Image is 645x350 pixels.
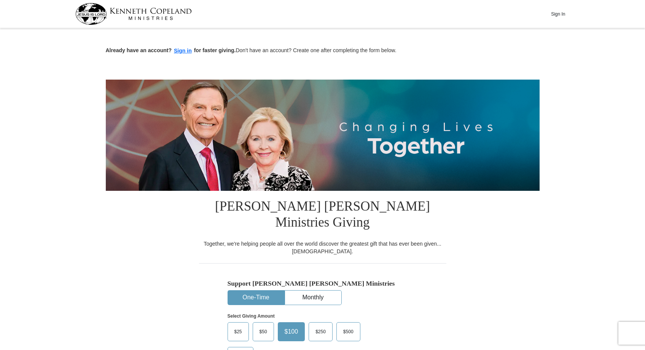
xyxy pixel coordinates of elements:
button: Monthly [285,291,341,305]
button: Sign in [172,46,194,55]
strong: Select Giving Amount [228,313,275,319]
span: $100 [281,326,302,337]
span: $50 [256,326,271,337]
button: Sign In [547,8,570,20]
span: $25 [231,326,246,337]
span: $250 [312,326,330,337]
p: Don't have an account? Create one after completing the form below. [106,46,540,55]
div: Together, we're helping people all over the world discover the greatest gift that has ever been g... [199,240,446,255]
button: One-Time [228,291,284,305]
span: $500 [339,326,357,337]
h5: Support [PERSON_NAME] [PERSON_NAME] Ministries [228,280,418,288]
img: kcm-header-logo.svg [75,3,192,25]
strong: Already have an account? for faster giving. [106,47,236,53]
h1: [PERSON_NAME] [PERSON_NAME] Ministries Giving [199,191,446,240]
